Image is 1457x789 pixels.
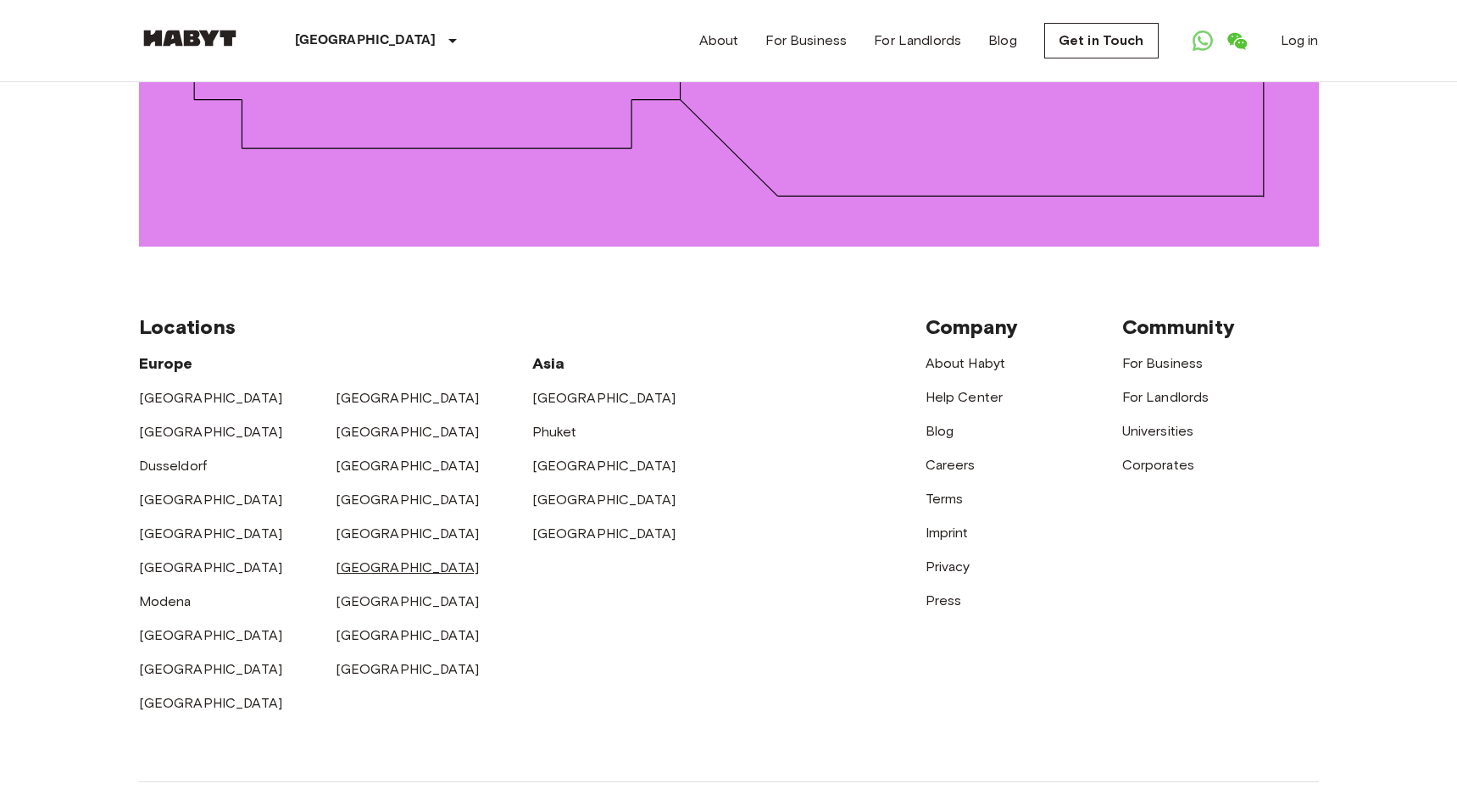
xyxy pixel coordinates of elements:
[336,390,480,406] a: [GEOGRAPHIC_DATA]
[336,525,480,542] a: [GEOGRAPHIC_DATA]
[926,423,954,439] a: Blog
[926,389,1004,405] a: Help Center
[336,424,480,440] a: [GEOGRAPHIC_DATA]
[532,525,676,542] a: [GEOGRAPHIC_DATA]
[1122,457,1195,473] a: Corporates
[139,424,283,440] a: [GEOGRAPHIC_DATA]
[336,458,480,474] a: [GEOGRAPHIC_DATA]
[139,30,241,47] img: Habyt
[336,593,480,609] a: [GEOGRAPHIC_DATA]
[765,31,847,51] a: For Business
[874,31,961,51] a: For Landlords
[336,492,480,508] a: [GEOGRAPHIC_DATA]
[139,314,236,339] span: Locations
[532,458,676,474] a: [GEOGRAPHIC_DATA]
[926,457,976,473] a: Careers
[139,458,208,474] a: Dusseldorf
[1122,355,1204,371] a: For Business
[139,559,283,575] a: [GEOGRAPHIC_DATA]
[926,314,1019,339] span: Company
[988,31,1017,51] a: Blog
[926,592,962,608] a: Press
[139,695,283,711] a: [GEOGRAPHIC_DATA]
[1122,423,1194,439] a: Universities
[926,525,969,541] a: Imprint
[139,525,283,542] a: [GEOGRAPHIC_DATA]
[532,390,676,406] a: [GEOGRAPHIC_DATA]
[532,492,676,508] a: [GEOGRAPHIC_DATA]
[139,354,193,373] span: Europe
[139,593,192,609] a: Modena
[532,354,565,373] span: Asia
[139,627,283,643] a: [GEOGRAPHIC_DATA]
[1044,23,1159,58] a: Get in Touch
[1281,31,1319,51] a: Log in
[532,424,577,440] a: Phuket
[926,491,964,507] a: Terms
[1220,24,1254,58] a: Open WeChat
[139,390,283,406] a: [GEOGRAPHIC_DATA]
[336,559,480,575] a: [GEOGRAPHIC_DATA]
[926,355,1006,371] a: About Habyt
[926,558,970,575] a: Privacy
[336,661,480,677] a: [GEOGRAPHIC_DATA]
[1186,24,1220,58] a: Open WhatsApp
[1122,314,1235,339] span: Community
[1122,389,1210,405] a: For Landlords
[139,492,283,508] a: [GEOGRAPHIC_DATA]
[295,31,437,51] p: [GEOGRAPHIC_DATA]
[139,661,283,677] a: [GEOGRAPHIC_DATA]
[336,627,480,643] a: [GEOGRAPHIC_DATA]
[699,31,739,51] a: About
